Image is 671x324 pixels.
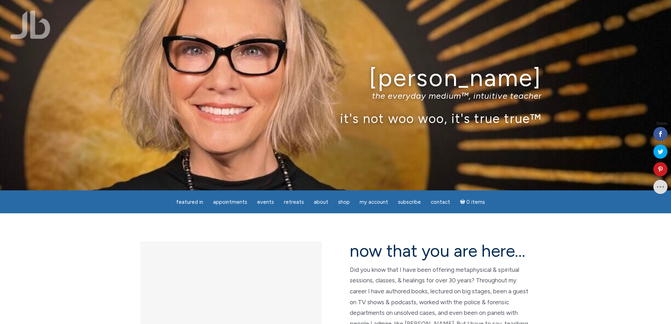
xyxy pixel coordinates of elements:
[213,199,247,205] span: Appointments
[350,242,531,260] h2: now that you are here…
[11,11,50,39] img: Jamie Butler. The Everyday Medium
[253,195,278,209] a: Events
[656,122,667,126] span: Shares
[427,195,454,209] a: Contact
[176,199,203,205] span: featured in
[431,199,450,205] span: Contact
[284,199,304,205] span: Retreats
[130,65,542,91] h1: [PERSON_NAME]
[172,195,207,209] a: featured in
[394,195,425,209] a: Subscribe
[257,199,274,205] span: Events
[460,199,467,205] i: Cart
[130,111,542,126] p: it's not woo woo, it's true true™
[310,195,333,209] a: About
[334,195,354,209] a: Shop
[130,91,542,101] p: the everyday medium™, intuitive teacher
[338,199,350,205] span: Shop
[456,195,490,209] a: Cart0 items
[466,200,485,205] span: 0 items
[398,199,421,205] span: Subscribe
[360,199,388,205] span: My Account
[314,199,328,205] span: About
[280,195,308,209] a: Retreats
[209,195,251,209] a: Appointments
[355,195,392,209] a: My Account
